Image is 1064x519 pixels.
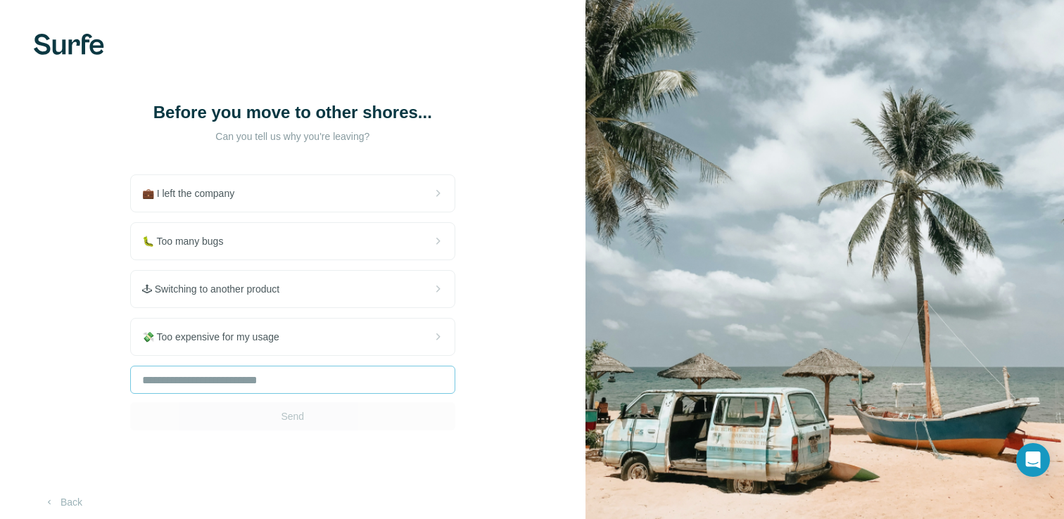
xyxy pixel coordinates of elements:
[142,282,291,296] span: 🕹 Switching to another product
[142,330,291,344] span: 💸 Too expensive for my usage
[1016,443,1050,477] div: Open Intercom Messenger
[34,34,104,55] img: Surfe's logo
[142,186,246,200] span: 💼 I left the company
[142,234,235,248] span: 🐛 Too many bugs
[34,489,92,515] button: Back
[152,129,433,143] p: Can you tell us why you're leaving?
[152,101,433,124] h1: Before you move to other shores...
